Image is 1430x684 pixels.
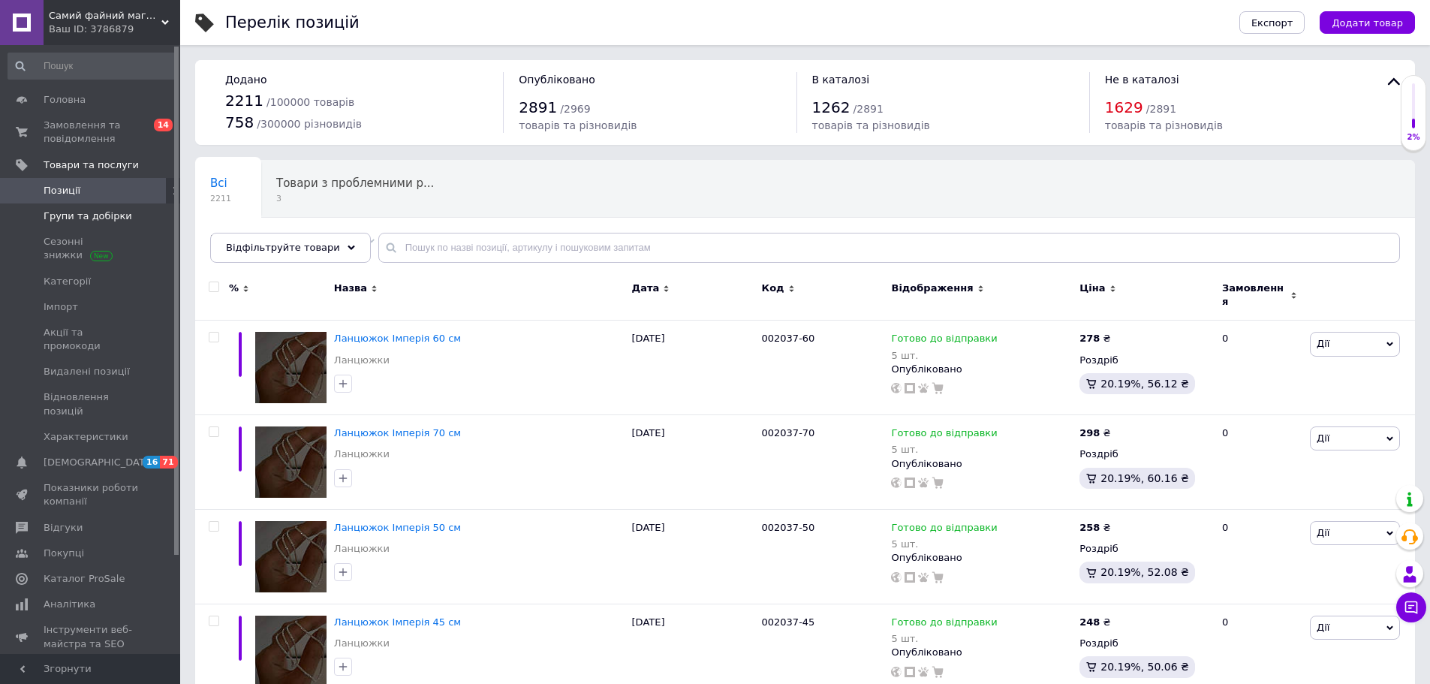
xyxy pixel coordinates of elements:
[378,233,1400,263] input: Пошук по назві позиції, артикулу і пошуковим запитам
[1100,378,1189,390] span: 20.19%, 56.12 ₴
[1239,11,1305,34] button: Експорт
[1079,354,1209,367] div: Роздріб
[276,193,434,204] span: 3
[1079,616,1100,628] b: 248
[225,15,360,31] div: Перелік позицій
[1105,74,1179,86] span: Не в каталозі
[812,74,870,86] span: В каталозі
[44,623,139,650] span: Інструменти веб-майстра та SEO
[853,103,884,115] span: / 2891
[1317,338,1329,349] span: Дії
[891,333,997,348] span: Готово до відправки
[1079,447,1209,461] div: Роздріб
[1079,522,1100,533] b: 258
[1251,17,1293,29] span: Експорт
[1401,132,1425,143] div: 2%
[1079,332,1110,345] div: ₴
[891,457,1072,471] div: Опубліковано
[334,522,461,533] a: Ланцюжок Імперія 50 см
[334,333,461,344] a: Ланцюжок Імперія 60 см
[255,426,327,498] img: Цепочка Империя 70 см
[1079,521,1110,535] div: ₴
[210,176,227,190] span: Всі
[1146,103,1176,115] span: / 2891
[44,547,84,560] span: Покупці
[334,354,390,367] a: Ланцюжки
[1100,661,1189,673] span: 20.19%, 50.06 ₴
[762,427,815,438] span: 002037-70
[44,275,91,288] span: Категорії
[225,113,254,131] span: 758
[632,282,660,295] span: Дата
[891,538,997,550] div: 5 шт.
[1105,98,1143,116] span: 1629
[334,282,367,295] span: Назва
[1079,426,1110,440] div: ₴
[44,365,130,378] span: Видалені позиції
[229,282,239,295] span: %
[44,300,78,314] span: Імпорт
[891,551,1072,565] div: Опубліковано
[762,333,815,344] span: 002037-60
[261,161,464,218] div: Товари з проблемними різновидами
[1100,566,1189,578] span: 20.19%, 52.08 ₴
[255,332,327,403] img: Цепочка Империя 60 см
[891,363,1072,376] div: Опубліковано
[334,637,390,650] a: Ланцюжки
[1396,592,1426,622] button: Чат з покупцем
[334,616,461,628] a: Ланцюжок Імперія 45 см
[143,456,160,469] span: 16
[1100,472,1189,484] span: 20.19%, 60.16 ₴
[891,427,997,443] span: Готово до відправки
[44,456,155,469] span: [DEMOGRAPHIC_DATA]
[210,234,360,247] span: Не заповнені рекоменд...
[762,282,784,295] span: Код
[210,193,231,204] span: 2211
[1320,11,1415,34] button: Додати товар
[225,74,266,86] span: Додано
[44,598,95,611] span: Аналітика
[1317,432,1329,444] span: Дії
[891,616,997,632] span: Готово до відправки
[891,633,997,644] div: 5 шт.
[44,93,86,107] span: Головна
[762,616,815,628] span: 002037-45
[812,98,850,116] span: 1262
[49,23,180,36] div: Ваш ID: 3786879
[1079,542,1209,556] div: Роздріб
[44,184,80,197] span: Позиції
[519,74,595,86] span: Опубліковано
[762,522,815,533] span: 002037-50
[334,542,390,556] a: Ланцюжки
[1079,282,1105,295] span: Ціна
[160,456,177,469] span: 71
[334,447,390,461] a: Ланцюжки
[334,427,461,438] a: Ланцюжок Імперія 70 см
[891,444,997,455] div: 5 шт.
[44,430,128,444] span: Характеристики
[628,321,758,415] div: [DATE]
[255,521,327,592] img: Цепочка Империя 50 см
[628,415,758,510] div: [DATE]
[1079,616,1110,629] div: ₴
[1332,17,1403,29] span: Додати товар
[1213,415,1306,510] div: 0
[1222,282,1287,309] span: Замовлення
[891,646,1072,659] div: Опубліковано
[519,119,637,131] span: товарів та різновидів
[1079,427,1100,438] b: 298
[1079,333,1100,344] b: 278
[1213,510,1306,604] div: 0
[1105,119,1223,131] span: товарів та різновидів
[44,235,139,262] span: Сезонні знижки
[44,326,139,353] span: Акції та промокоди
[44,390,139,417] span: Відновлення позицій
[8,53,177,80] input: Пошук
[276,176,434,190] span: Товари з проблемними р...
[44,572,125,586] span: Каталог ProSale
[1317,527,1329,538] span: Дії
